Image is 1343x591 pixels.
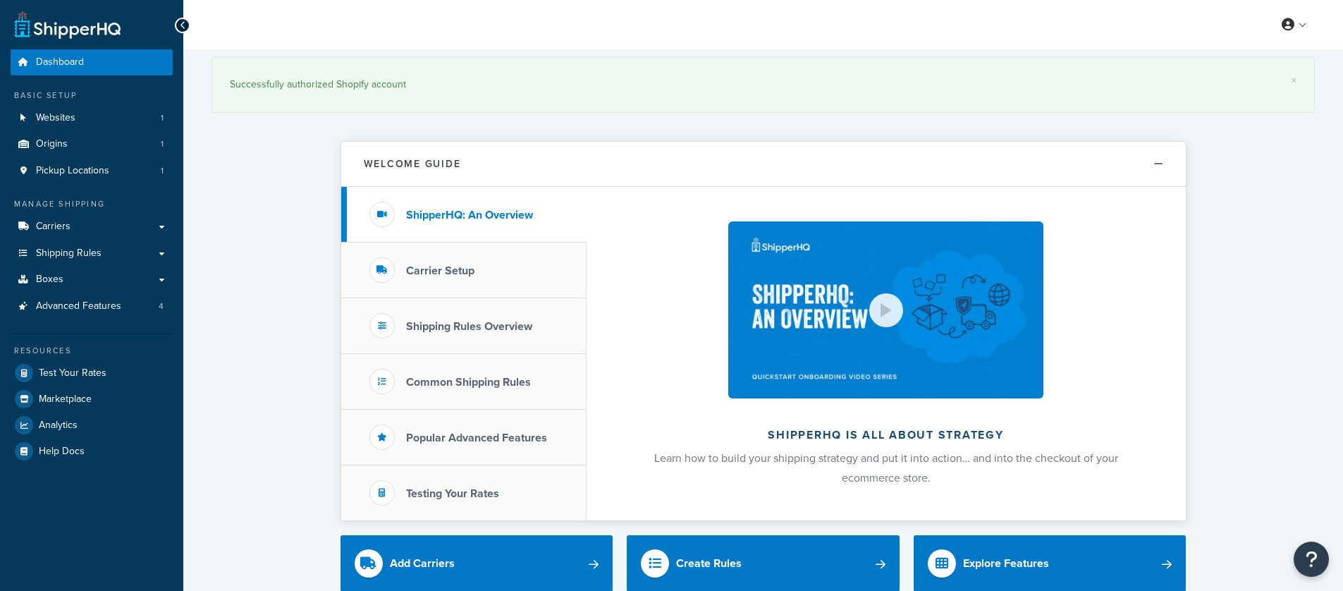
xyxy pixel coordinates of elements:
span: Shipping Rules [36,248,102,260]
a: Advanced Features4 [11,293,173,319]
a: Origins1 [11,131,173,157]
div: Create Rules [676,554,742,573]
h3: ShipperHQ: An Overview [406,209,533,221]
span: 4 [159,300,164,312]
a: Dashboard [11,49,173,75]
div: Basic Setup [11,90,173,102]
button: Open Resource Center [1294,542,1329,577]
button: Welcome Guide [341,142,1186,187]
li: Origins [11,131,173,157]
a: × [1291,75,1296,86]
h2: Welcome Guide [364,159,461,169]
img: ShipperHQ is all about strategy [728,221,1043,398]
div: Manage Shipping [11,198,173,210]
span: Analytics [39,420,78,432]
a: Shipping Rules [11,240,173,267]
a: Websites1 [11,105,173,131]
div: Explore Features [963,554,1049,573]
li: Websites [11,105,173,131]
span: Pickup Locations [36,165,109,177]
h3: Carrier Setup [406,264,474,277]
div: Add Carriers [390,554,455,573]
h2: ShipperHQ is all about strategy [624,429,1148,441]
a: Help Docs [11,439,173,464]
span: Marketplace [39,394,92,406]
span: Dashboard [36,56,84,68]
li: Pickup Locations [11,158,173,184]
a: Carriers [11,214,173,240]
a: Boxes [11,267,173,293]
div: Successfully authorized Shopify account [230,75,1296,95]
span: Learn how to build your shipping strategy and put it into action… and into the checkout of your e... [654,450,1118,486]
span: Help Docs [39,446,85,458]
span: 1 [161,138,164,150]
a: Test Your Rates [11,360,173,386]
span: Advanced Features [36,300,121,312]
span: 1 [161,165,164,177]
span: 1 [161,112,164,124]
h3: Shipping Rules Overview [406,320,532,333]
li: Advanced Features [11,293,173,319]
span: Websites [36,112,75,124]
a: Marketplace [11,386,173,412]
h3: Testing Your Rates [406,487,499,500]
span: Origins [36,138,68,150]
h3: Common Shipping Rules [406,376,531,389]
span: Boxes [36,274,63,286]
a: Analytics [11,413,173,438]
span: Test Your Rates [39,367,106,379]
a: Pickup Locations1 [11,158,173,184]
h3: Popular Advanced Features [406,432,547,444]
span: Carriers [36,221,70,233]
div: Resources [11,345,173,357]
